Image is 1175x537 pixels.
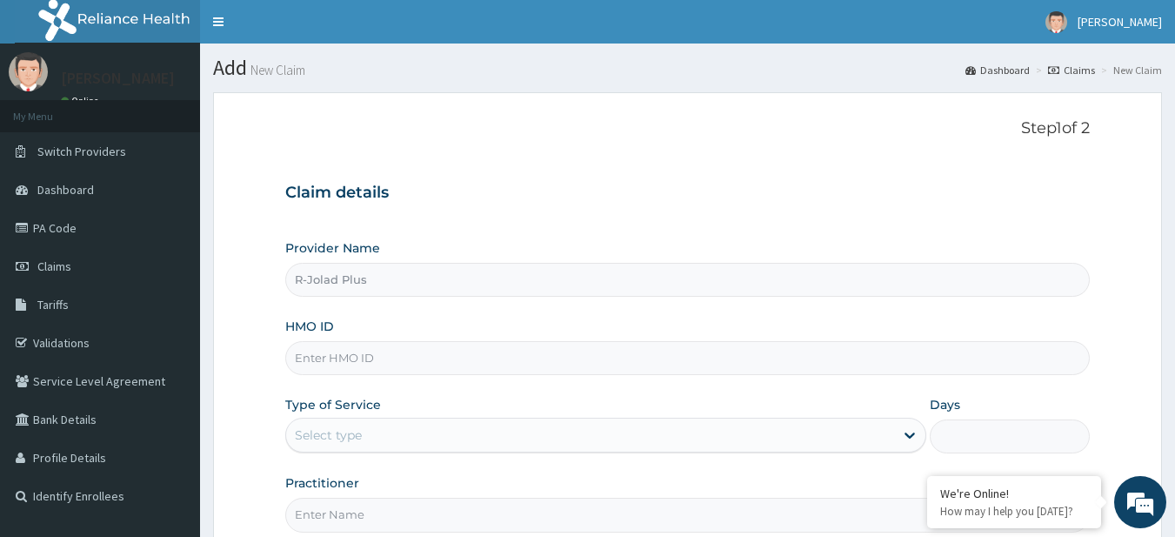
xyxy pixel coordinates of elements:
span: Dashboard [37,182,94,198]
label: Practitioner [285,474,359,492]
label: HMO ID [285,318,334,335]
span: Claims [37,258,71,274]
span: Switch Providers [37,144,126,159]
li: New Claim [1097,63,1162,77]
a: Claims [1048,63,1095,77]
label: Days [930,396,960,413]
input: Enter Name [285,498,1091,532]
p: How may I help you today? [940,504,1088,519]
div: Select type [295,426,362,444]
img: User Image [9,52,48,91]
h3: Claim details [285,184,1091,203]
img: User Image [1045,11,1067,33]
a: Dashboard [965,63,1030,77]
span: [PERSON_NAME] [1078,14,1162,30]
p: Step 1 of 2 [285,119,1091,138]
span: Tariffs [37,297,69,312]
h1: Add [213,57,1162,79]
p: [PERSON_NAME] [61,70,175,86]
a: Online [61,95,103,107]
div: We're Online! [940,486,1088,501]
input: Enter HMO ID [285,341,1091,375]
label: Type of Service [285,396,381,413]
label: Provider Name [285,239,380,257]
small: New Claim [247,64,305,77]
